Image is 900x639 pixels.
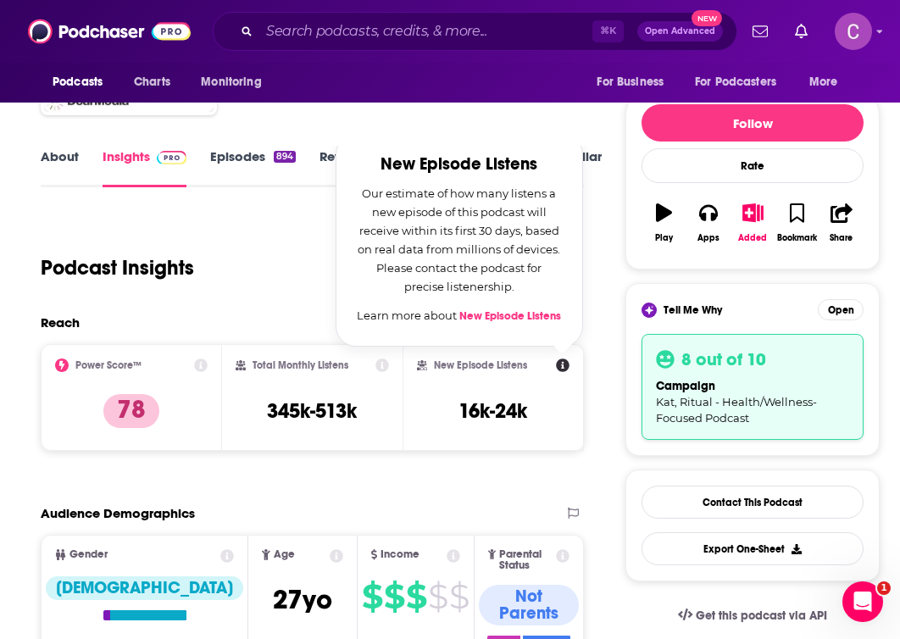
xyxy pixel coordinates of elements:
[697,233,719,243] div: Apps
[357,155,562,174] h2: New Episode Listens
[41,314,80,331] h2: Reach
[592,20,624,42] span: ⌘ K
[41,255,194,281] h1: Podcast Insights
[210,148,296,187] a: Episodes894
[459,309,561,323] a: New Episode Listens
[775,192,819,253] button: Bookmark
[830,233,853,243] div: Share
[684,66,801,98] button: open menu
[201,70,261,94] span: Monitoring
[123,66,181,98] a: Charts
[642,192,686,253] button: Play
[842,581,883,622] iframe: Intercom live chat
[103,148,186,187] a: InsightsPodchaser Pro
[818,299,864,320] button: Open
[788,17,814,46] a: Show notifications dropdown
[406,583,426,610] span: $
[157,151,186,164] img: Podchaser Pro
[103,394,159,428] p: 78
[644,305,654,315] img: tell me why sparkle
[696,608,827,623] span: Get this podcast via API
[692,10,722,26] span: New
[267,398,357,424] h3: 345k-513k
[695,70,776,94] span: For Podcasters
[797,66,859,98] button: open menu
[41,148,79,187] a: About
[664,303,722,317] span: Tell Me Why
[134,70,170,94] span: Charts
[357,184,562,296] p: Our estimate of how many listens a new episode of this podcast will receive within its first 30 d...
[434,359,527,371] h2: New Episode Listens
[835,13,872,50] button: Show profile menu
[253,359,348,371] h2: Total Monthly Listens
[46,576,243,600] div: [DEMOGRAPHIC_DATA]
[53,70,103,94] span: Podcasts
[357,306,562,325] p: Learn more about
[642,104,864,142] button: Follow
[499,549,553,571] span: Parental Status
[189,66,283,98] button: open menu
[597,70,664,94] span: For Business
[274,151,296,163] div: 894
[656,395,817,425] span: Kat, Ritual - Health/Wellness-Focused Podcast
[642,486,864,519] a: Contact This Podcast
[428,583,447,610] span: $
[746,17,775,46] a: Show notifications dropdown
[819,192,864,253] button: Share
[274,549,295,560] span: Age
[835,13,872,50] img: User Profile
[75,359,142,371] h2: Power Score™
[637,21,723,42] button: Open AdvancedNew
[642,532,864,565] button: Export One-Sheet
[384,583,404,610] span: $
[655,233,673,243] div: Play
[319,148,369,187] a: Reviews
[458,398,527,424] h3: 16k-24k
[681,348,766,370] h3: 8 out of 10
[585,66,685,98] button: open menu
[449,583,469,610] span: $
[41,66,125,98] button: open menu
[69,549,108,560] span: Gender
[645,27,715,36] span: Open Advanced
[642,148,864,183] div: Rate
[213,12,737,51] div: Search podcasts, credits, & more...
[777,233,817,243] div: Bookmark
[259,18,592,45] input: Search podcasts, credits, & more...
[809,70,838,94] span: More
[381,549,419,560] span: Income
[656,379,715,393] span: campaign
[28,15,191,47] img: Podchaser - Follow, Share and Rate Podcasts
[41,505,195,521] h2: Audience Demographics
[273,583,332,616] span: 27 yo
[731,192,775,253] button: Added
[686,192,731,253] button: Apps
[877,581,891,595] span: 1
[835,13,872,50] span: Logged in as cristina11881
[479,585,579,625] div: Not Parents
[738,233,767,243] div: Added
[664,595,841,636] a: Get this podcast via API
[362,583,382,610] span: $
